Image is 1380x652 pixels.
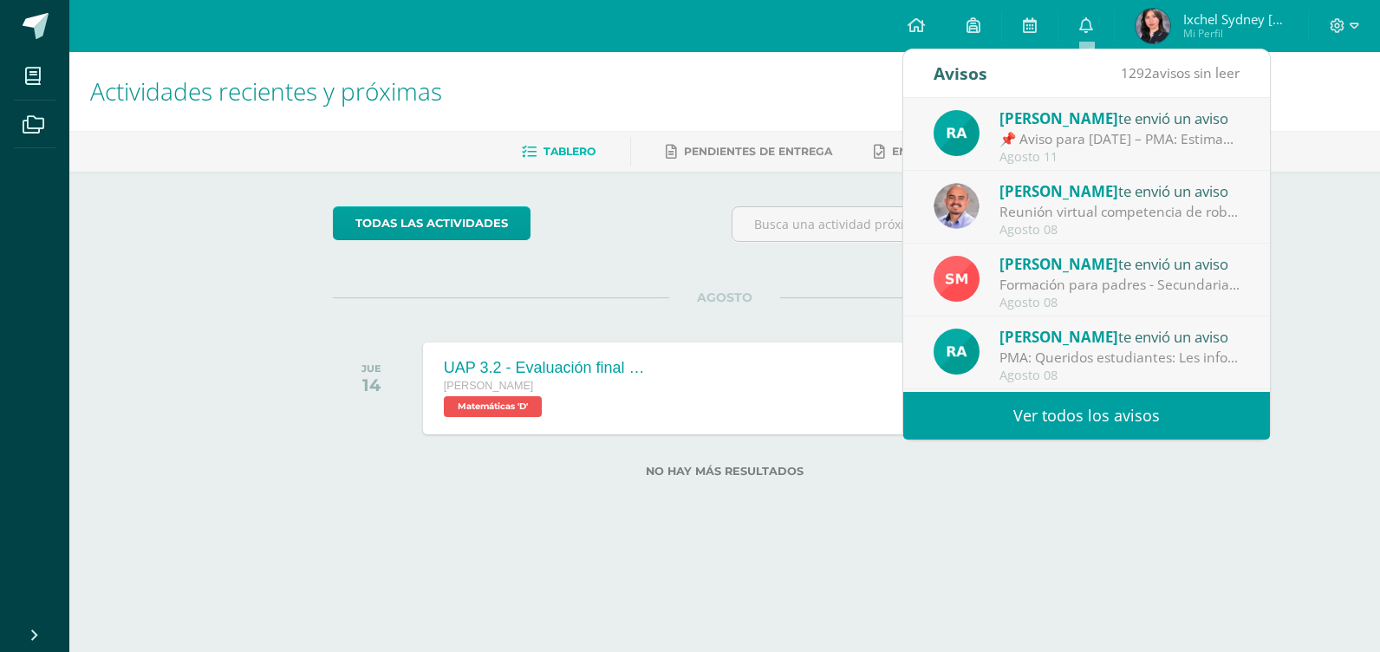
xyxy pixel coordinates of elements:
[361,375,381,395] div: 14
[999,108,1118,128] span: [PERSON_NAME]
[934,329,980,375] img: d166cc6b6add042c8d443786a57c7763.png
[999,223,1240,238] div: Agosto 08
[999,181,1118,201] span: [PERSON_NAME]
[934,256,980,302] img: a4c9654d905a1a01dc2161da199b9124.png
[444,359,652,377] div: UAP 3.2 - Evaluación final de unidad sobre algebra de matrices y matriz inversa
[892,145,969,158] span: Entregadas
[1183,26,1287,41] span: Mi Perfil
[544,145,596,158] span: Tablero
[999,325,1240,348] div: te envió un aviso
[934,110,980,156] img: d166cc6b6add042c8d443786a57c7763.png
[999,348,1240,368] div: PMA: Queridos estudiantes: Les informo que la próxima semana se realizarán las evaluaciones de me...
[999,327,1118,347] span: [PERSON_NAME]
[669,290,780,305] span: AGOSTO
[999,296,1240,310] div: Agosto 08
[999,202,1240,222] div: Reunión virtual competencia de robótica en Cobán: Buen día saludos cordiales, el día de hoy a las...
[1136,9,1170,43] img: 3f16ab4277534182f7003f10328dc66e.png
[874,138,969,166] a: Entregadas
[90,75,442,108] span: Actividades recientes y próximas
[903,392,1270,440] a: Ver todos los avisos
[999,179,1240,202] div: te envió un aviso
[999,252,1240,275] div: te envió un aviso
[1183,10,1287,28] span: Ixchel Sydney [PERSON_NAME] [PERSON_NAME]
[934,49,987,97] div: Avisos
[999,275,1240,295] div: Formación para padres - Secundaria: Estimada Familia Marista del Liceo Guatemala, saludos y bendi...
[444,396,542,417] span: Matemáticas 'D'
[684,145,832,158] span: Pendientes de entrega
[1121,63,1240,82] span: avisos sin leer
[522,138,596,166] a: Tablero
[999,150,1240,165] div: Agosto 11
[444,380,534,392] span: [PERSON_NAME]
[666,138,832,166] a: Pendientes de entrega
[999,254,1118,274] span: [PERSON_NAME]
[934,183,980,229] img: f4ddca51a09d81af1cee46ad6847c426.png
[999,129,1240,149] div: 📌 Aviso para Mañana – PMA: Estimados estudiantes, Les informo que mañana se llevará a cabo el PMA...
[999,368,1240,383] div: Agosto 08
[732,207,1116,241] input: Busca una actividad próxima aquí...
[361,362,381,375] div: JUE
[333,206,531,240] a: todas las Actividades
[333,465,1117,478] label: No hay más resultados
[999,107,1240,129] div: te envió un aviso
[1121,63,1152,82] span: 1292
